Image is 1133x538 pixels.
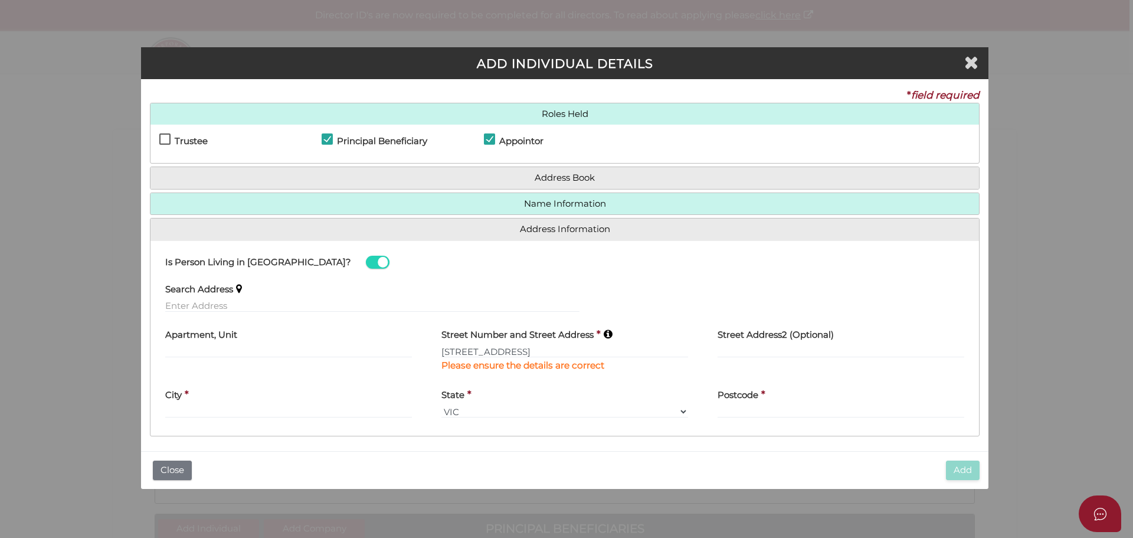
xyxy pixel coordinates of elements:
[1079,495,1121,532] button: Open asap
[165,257,351,268] h4: Is Person Living in [GEOGRAPHIC_DATA]?
[236,283,242,294] i: Keep typing in your address(including suburb) until it appears
[604,329,613,339] i: Keep typing in your address(including suburb) until it appears
[165,299,579,312] input: Enter Address
[159,224,970,234] a: Address Information
[718,330,834,340] h4: Street Address2 (Optional)
[153,461,192,480] button: Close
[159,199,970,209] a: Name Information
[718,390,758,400] h4: Postcode
[441,360,604,371] b: Please ensure the details are correct
[946,461,980,480] button: Add
[441,345,688,358] input: Enter Australian Address
[165,390,182,400] h4: City
[165,285,233,295] h4: Search Address
[441,330,594,340] h4: Street Number and Street Address
[441,390,464,400] h4: State
[165,330,237,340] h4: Apartment, Unit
